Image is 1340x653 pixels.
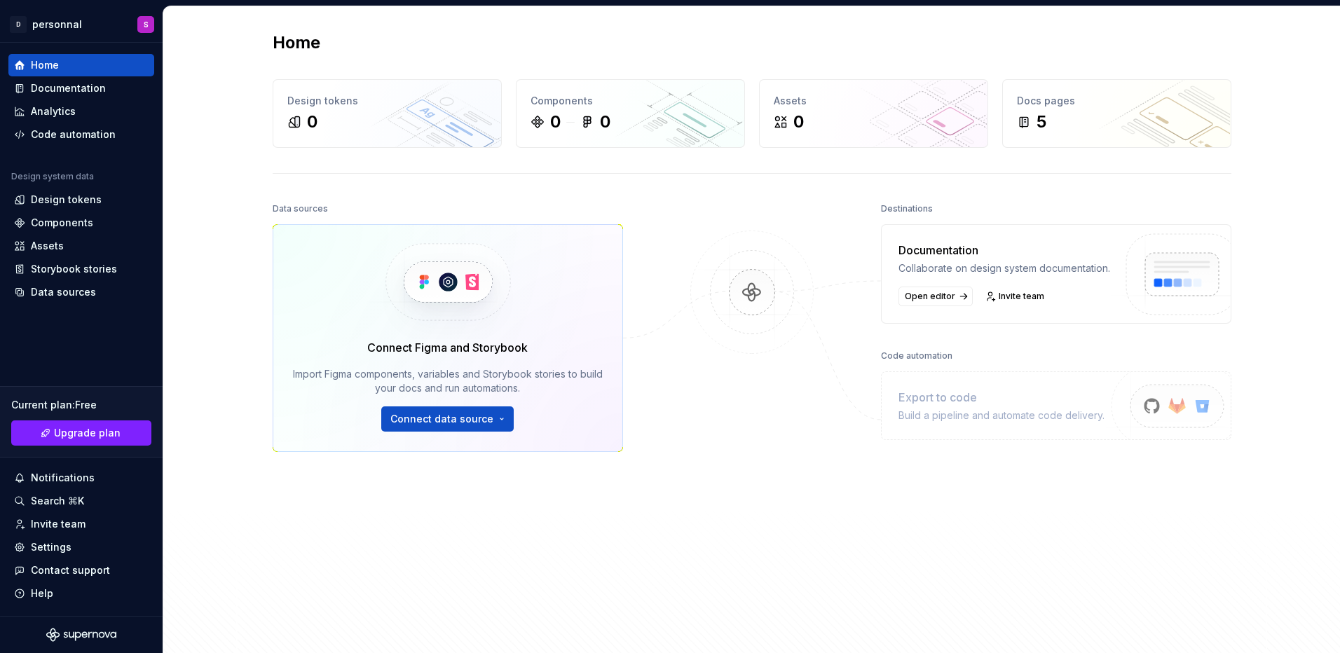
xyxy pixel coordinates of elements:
[273,79,502,148] a: Design tokens0
[46,628,116,642] svg: Supernova Logo
[881,199,933,219] div: Destinations
[367,339,528,356] div: Connect Figma and Storybook
[11,398,151,412] div: Current plan : Free
[31,285,96,299] div: Data sources
[981,287,1051,306] a: Invite team
[11,171,94,182] div: Design system data
[905,291,955,302] span: Open editor
[8,235,154,257] a: Assets
[8,281,154,303] a: Data sources
[144,19,149,30] div: S
[8,212,154,234] a: Components
[793,111,804,133] div: 0
[31,58,59,72] div: Home
[11,420,151,446] a: Upgrade plan
[31,517,86,531] div: Invite team
[8,467,154,489] button: Notifications
[898,242,1110,259] div: Documentation
[8,559,154,582] button: Contact support
[1017,94,1217,108] div: Docs pages
[307,111,317,133] div: 0
[898,408,1105,422] div: Build a pipeline and automate code delivery.
[531,94,730,108] div: Components
[881,346,952,366] div: Code automation
[898,261,1110,275] div: Collaborate on design system documentation.
[516,79,745,148] a: Components00
[774,94,973,108] div: Assets
[31,104,76,118] div: Analytics
[8,100,154,123] a: Analytics
[293,367,603,395] div: Import Figma components, variables and Storybook stories to build your docs and run automations.
[3,9,160,39] button: DpersonnalS
[31,262,117,276] div: Storybook stories
[898,287,973,306] a: Open editor
[31,128,116,142] div: Code automation
[273,32,320,54] h2: Home
[32,18,82,32] div: personnal
[8,582,154,605] button: Help
[8,536,154,558] a: Settings
[600,111,610,133] div: 0
[8,123,154,146] a: Code automation
[8,513,154,535] a: Invite team
[31,471,95,485] div: Notifications
[10,16,27,33] div: D
[1037,111,1046,133] div: 5
[999,291,1044,302] span: Invite team
[759,79,988,148] a: Assets0
[8,188,154,211] a: Design tokens
[8,490,154,512] button: Search ⌘K
[898,389,1105,406] div: Export to code
[31,216,93,230] div: Components
[8,77,154,99] a: Documentation
[31,586,53,600] div: Help
[273,199,328,219] div: Data sources
[550,111,561,133] div: 0
[390,412,493,426] span: Connect data source
[31,540,71,554] div: Settings
[381,406,514,432] button: Connect data source
[31,494,84,508] div: Search ⌘K
[54,426,121,440] span: Upgrade plan
[31,193,102,207] div: Design tokens
[31,239,64,253] div: Assets
[1002,79,1231,148] a: Docs pages5
[31,81,106,95] div: Documentation
[31,563,110,577] div: Contact support
[287,94,487,108] div: Design tokens
[8,258,154,280] a: Storybook stories
[8,54,154,76] a: Home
